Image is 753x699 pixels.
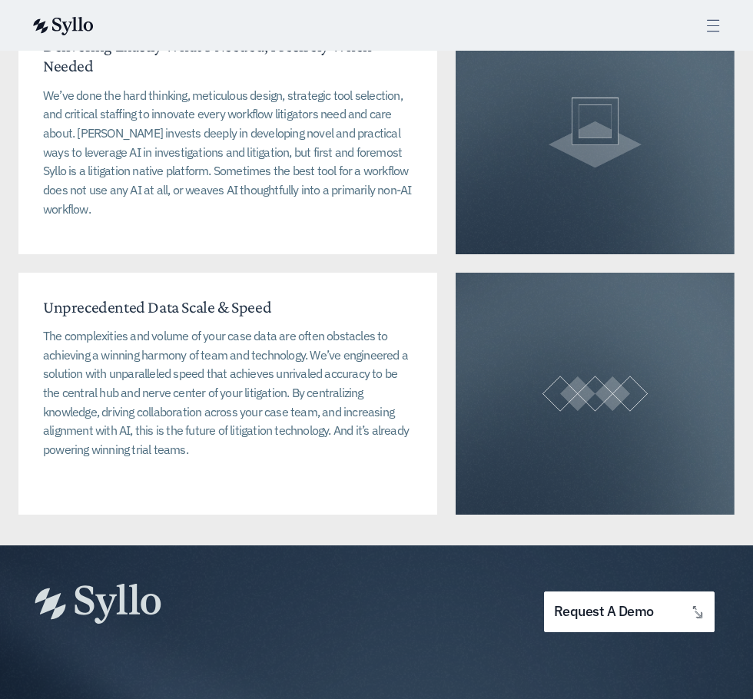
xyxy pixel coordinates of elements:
[43,297,271,317] h4: Unprecedented Data Scale & Speed
[31,17,94,35] img: syllo
[43,36,413,77] h4: Delivering Exactly What's Needed, Precisely When Needed
[554,605,654,619] span: request a demo
[43,326,413,459] p: The complexities and volume of your case data are often obstacles to achieving a winning harmony ...
[43,86,413,218] p: We’ve done the hard thinking, meticulous design, strategic tool selection, and critical staffing ...
[544,591,715,632] a: request a demo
